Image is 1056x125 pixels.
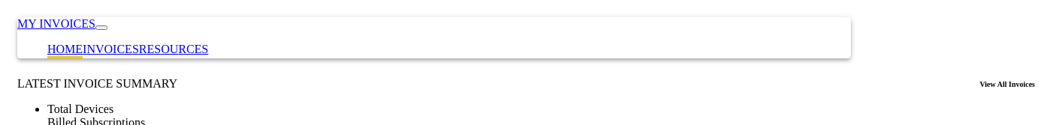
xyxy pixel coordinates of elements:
button: Toggle navigation [95,25,107,30]
a: HOME [47,43,83,55]
a: RESOURCES [139,43,208,55]
span: LATEST INVOICE SUMMARY [17,77,177,91]
span: View All Invoices [979,77,1039,91]
div: Total Devices [47,103,1039,116]
a: MY INVOICES [17,17,95,30]
a: INVOICES [83,43,139,55]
